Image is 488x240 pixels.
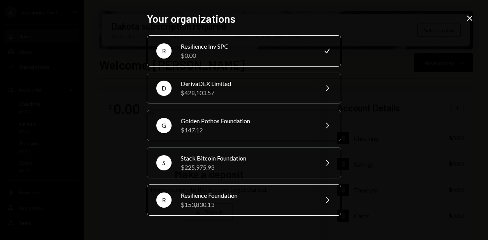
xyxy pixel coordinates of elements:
[181,163,313,172] div: $225,975.93
[156,118,172,133] div: G
[147,11,341,26] h2: Your organizations
[156,192,172,208] div: R
[156,81,172,96] div: D
[156,155,172,170] div: S
[181,126,313,135] div: $147.12
[147,147,341,178] button: SStack Bitcoin Foundation$225,975.93
[181,42,313,51] div: Resilience Inv SPC
[147,35,341,67] button: RResilience Inv SPC$0.00
[181,88,313,97] div: $428,103.57
[181,191,313,200] div: Resilience Foundation
[181,200,313,209] div: $153,830.13
[156,43,172,59] div: R
[147,110,341,141] button: GGolden Pothos Foundation$147.12
[147,184,341,216] button: RResilience Foundation$153,830.13
[181,51,313,60] div: $0.00
[147,73,341,104] button: DDerivaDEX Limited$428,103.57
[181,154,313,163] div: Stack Bitcoin Foundation
[181,79,313,88] div: DerivaDEX Limited
[181,116,313,126] div: Golden Pothos Foundation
